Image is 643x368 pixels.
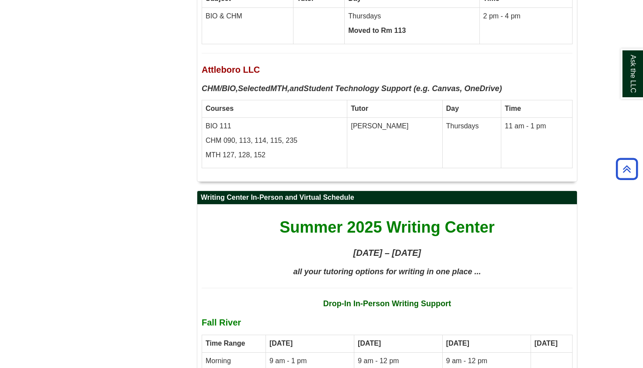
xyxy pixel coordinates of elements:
[238,84,266,93] strong: Selecte
[351,105,368,112] strong: Tutor
[358,356,439,366] p: 9 am - 12 pm
[446,105,459,112] strong: Day
[206,11,290,21] p: BIO & CHM
[206,136,343,146] p: CHM 090, 113, 114, 115, 235
[353,248,421,258] strong: [DATE] – [DATE]
[505,121,569,131] p: 11 am - 1 pm
[202,84,238,93] b: CHM/BIO,
[483,11,569,21] p: 2 pm - 4 pm
[505,105,521,112] strong: Time
[446,121,497,131] p: Thursdays
[535,340,558,347] strong: [DATE]
[446,340,469,347] strong: [DATE]
[323,299,451,308] strong: Drop-In In-Person Writing Support
[269,356,350,366] p: 9 am - 1 pm
[347,117,443,168] td: [PERSON_NAME]
[269,340,293,347] strong: [DATE]
[197,191,577,205] h2: Writing Center In-Person and Virtual Schedule
[270,84,290,93] b: MTH,
[266,84,270,93] strong: d
[358,340,381,347] strong: [DATE]
[206,121,343,131] p: BIO 111
[290,84,304,93] b: and
[613,163,641,175] a: Back to Top
[348,27,406,34] strong: Moved to Rm 113
[293,267,481,276] span: all your tutoring options for writing in one place ...
[202,65,260,74] span: Attleboro LLC
[348,11,475,21] p: Thursdays
[446,356,527,366] p: 9 am - 12 pm
[206,105,234,112] strong: Courses
[206,340,245,347] strong: Time Range
[206,150,343,160] p: MTH 127, 128, 152
[202,318,241,327] b: Fall River
[280,218,494,236] span: Summer 2025 Writing Center
[304,84,502,93] strong: Student Technology Support (e.g. Canvas, OneDrive)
